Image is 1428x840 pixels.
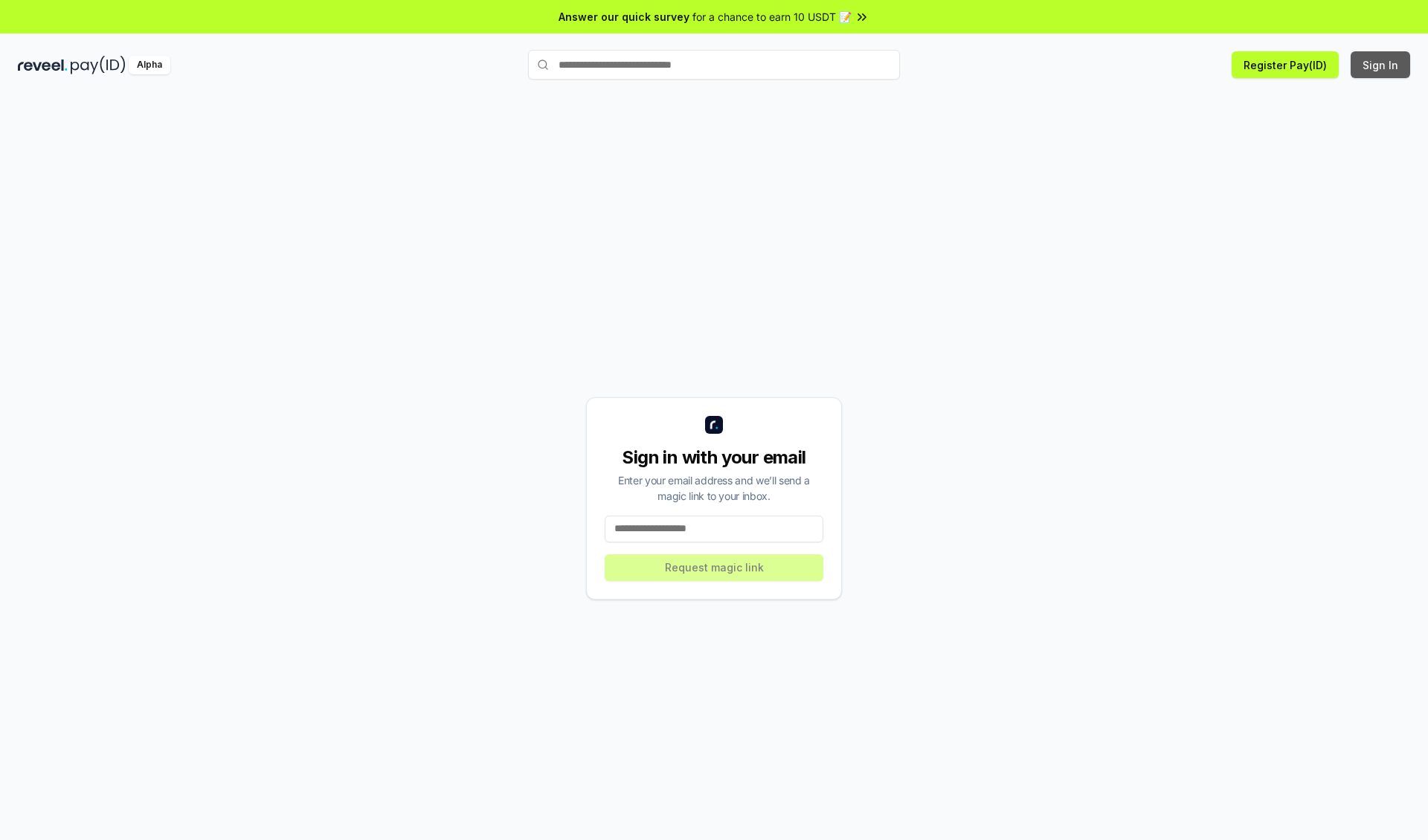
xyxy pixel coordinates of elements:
[559,9,689,25] span: Answer our quick survey
[705,416,723,434] img: logo_small
[71,56,126,74] img: pay_id
[18,56,68,74] img: reveel_dark
[605,446,823,469] div: Sign in with your email
[692,9,852,25] span: for a chance to earn 10 USDT 📝
[129,56,170,74] div: Alpha
[1351,51,1410,78] button: Sign In
[1232,51,1339,78] button: Register Pay(ID)
[605,472,823,504] div: Enter your email address and we’ll send a magic link to your inbox.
